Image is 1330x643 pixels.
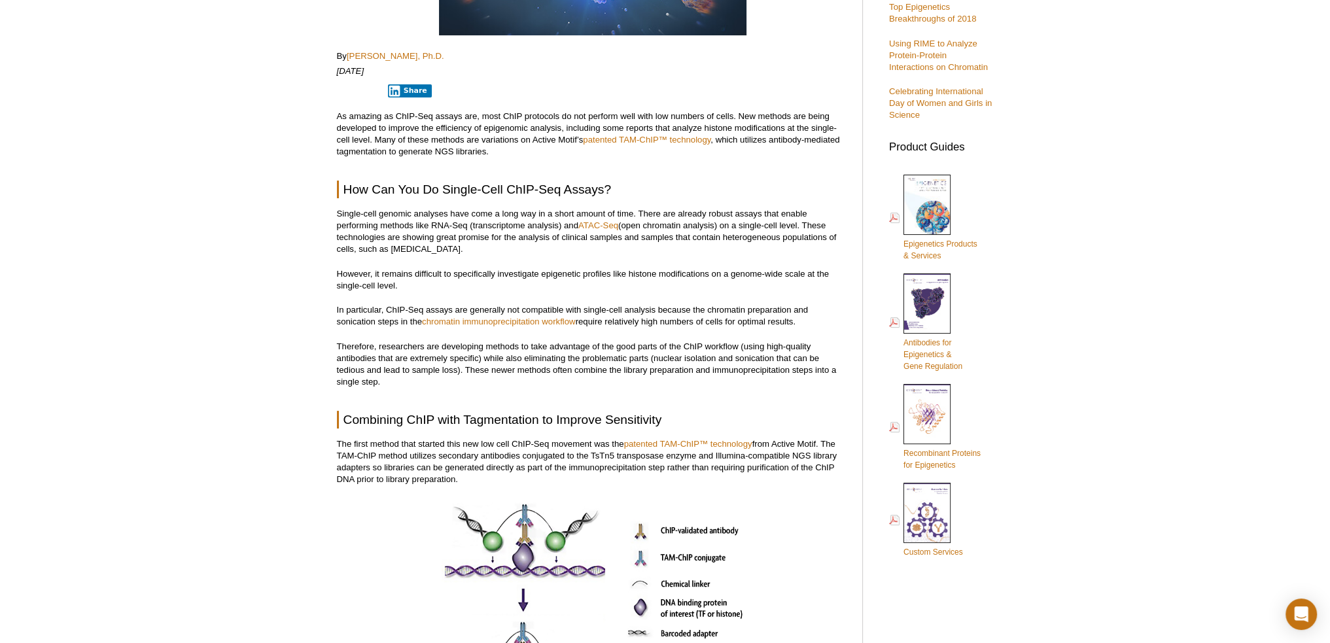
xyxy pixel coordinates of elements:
[903,449,981,470] span: Recombinant Proteins for Epigenetics
[337,268,849,292] p: However, it remains difficult to specifically investigate epigenetic profiles like histone modifi...
[578,220,618,230] a: ATAC-Seq
[889,39,988,72] a: Using RIME to Analyze Protein-Protein Interactions on Chromatin
[337,208,849,255] p: Single-cell genomic analyses have come a long way in a short amount of time. There are already ro...
[903,273,951,334] img: Abs_epi_2015_cover_web_70x200
[337,411,849,428] h2: Combining ChIP with Tagmentation to Improve Sensitivity
[889,383,981,472] a: Recombinant Proteinsfor Epigenetics
[337,111,849,158] p: As amazing as ChIP-Seq assays are, most ChIP protocols do not perform well with low numbers of ce...
[347,51,444,61] a: [PERSON_NAME], Ph.D.
[889,481,963,559] a: Custom Services
[337,181,849,198] h2: How Can You Do Single-Cell ChIP-Seq Assays?
[889,2,976,24] a: Top Epigenetics Breakthroughs of 2018
[337,66,364,76] em: [DATE]
[903,175,951,235] img: Epi_brochure_140604_cover_web_70x200
[337,341,849,388] p: Therefore, researchers are developing methods to take advantage of the good parts of the ChIP wor...
[889,173,977,263] a: Epigenetics Products& Services
[903,338,962,371] span: Antibodies for Epigenetics & Gene Regulation
[889,134,994,153] h3: Product Guides
[903,547,963,557] span: Custom Services
[903,483,951,543] img: Custom_Services_cover
[337,304,849,328] p: In particular, ChIP-Seq assays are generally not compatible with single-cell analysis because the...
[337,50,849,62] p: By
[422,317,576,326] a: chromatin immunoprecipitation workflow
[889,272,962,374] a: Antibodies forEpigenetics &Gene Regulation
[388,84,432,97] button: Share
[337,84,379,97] iframe: X Post Button
[583,135,710,145] a: patented TAM-ChIP™ technology
[903,384,951,444] img: Rec_prots_140604_cover_web_70x200
[1286,599,1317,630] div: Open Intercom Messenger
[889,86,992,120] a: Celebrating International Day of Women and Girls in Science
[903,239,977,260] span: Epigenetics Products & Services
[337,438,849,485] p: The first method that started this new low cell ChIP-Seq movement was the from Active Motif. The ...
[624,439,752,449] a: patented TAM-ChIP™ technology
